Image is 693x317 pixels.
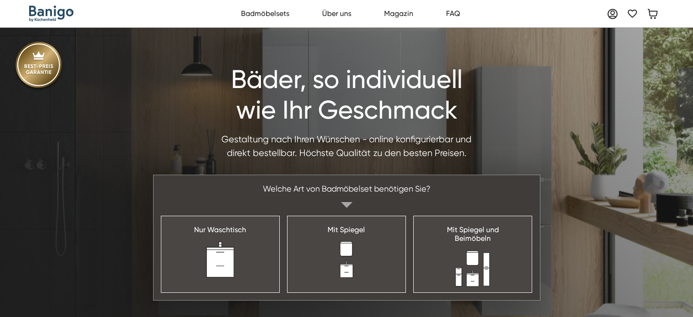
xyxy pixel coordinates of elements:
a: home [29,5,74,22]
div: Gestaltung nach Ihren Wünschen - online konfigurierbar und direkt bestellbar. Höchste Qualität zu... [219,133,474,160]
a: Magazin [379,5,418,23]
h1: Bäder, so individuell wie Ihr Geschmack [219,64,474,125]
a: FAQ [441,5,465,23]
div: Welche Art von Badmöbelset benötigen Sie? [256,175,438,202]
a: Nur Waschtisch [161,216,280,292]
a: Mit Spiegel undBeimöbeln [413,216,532,292]
a: Badmöbelsets [236,5,294,23]
div: Nur Waschtisch [194,225,246,234]
div: Mit Spiegel [328,225,365,234]
a: Mit Spiegel [287,216,406,292]
div: Mit Spiegel und Beimöbeln [447,225,499,243]
a: Über uns [317,5,356,23]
